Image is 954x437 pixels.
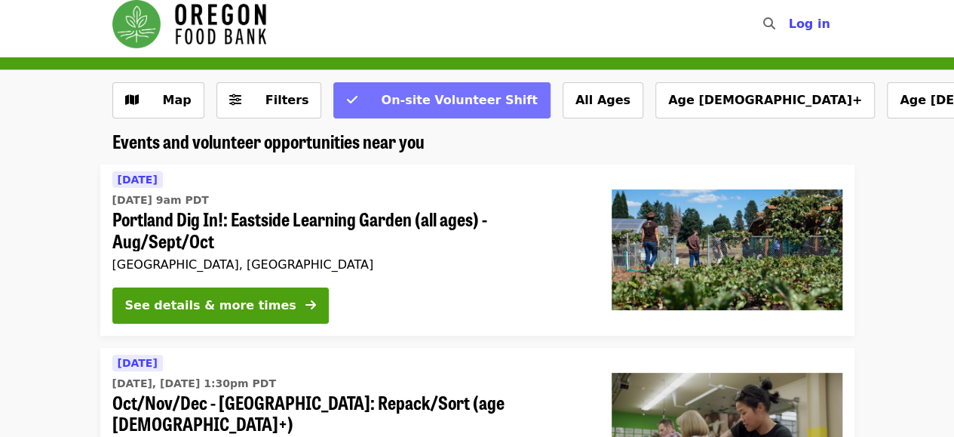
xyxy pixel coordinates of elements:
[163,93,192,107] span: Map
[112,392,587,435] span: Oct/Nov/Dec - [GEOGRAPHIC_DATA]: Repack/Sort (age [DEMOGRAPHIC_DATA]+)
[346,93,357,107] i: check icon
[381,93,537,107] span: On-site Volunteer Shift
[112,376,276,392] time: [DATE], [DATE] 1:30pm PDT
[784,6,796,42] input: Search
[112,82,204,118] button: Show map view
[125,297,296,315] div: See details & more times
[305,298,316,312] i: arrow-right icon
[118,174,158,186] span: [DATE]
[112,288,329,324] button: See details & more times
[118,357,158,369] span: [DATE]
[229,93,241,107] i: sliders-h icon
[776,9,842,39] button: Log in
[333,82,550,118] button: On-site Volunteer Shift
[563,82,643,118] button: All Ages
[788,17,830,31] span: Log in
[112,257,587,272] div: [GEOGRAPHIC_DATA], [GEOGRAPHIC_DATA]
[100,165,854,336] a: See details for "Portland Dig In!: Eastside Learning Garden (all ages) - Aug/Sept/Oct"
[216,82,322,118] button: Filters (0 selected)
[112,128,425,154] span: Events and volunteer opportunities near you
[612,189,842,310] img: Portland Dig In!: Eastside Learning Garden (all ages) - Aug/Sept/Oct organized by Oregon Food Bank
[265,93,309,107] span: Filters
[125,93,139,107] i: map icon
[112,192,209,208] time: [DATE] 9am PDT
[112,208,587,252] span: Portland Dig In!: Eastside Learning Garden (all ages) - Aug/Sept/Oct
[655,82,875,118] button: Age [DEMOGRAPHIC_DATA]+
[762,17,775,31] i: search icon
